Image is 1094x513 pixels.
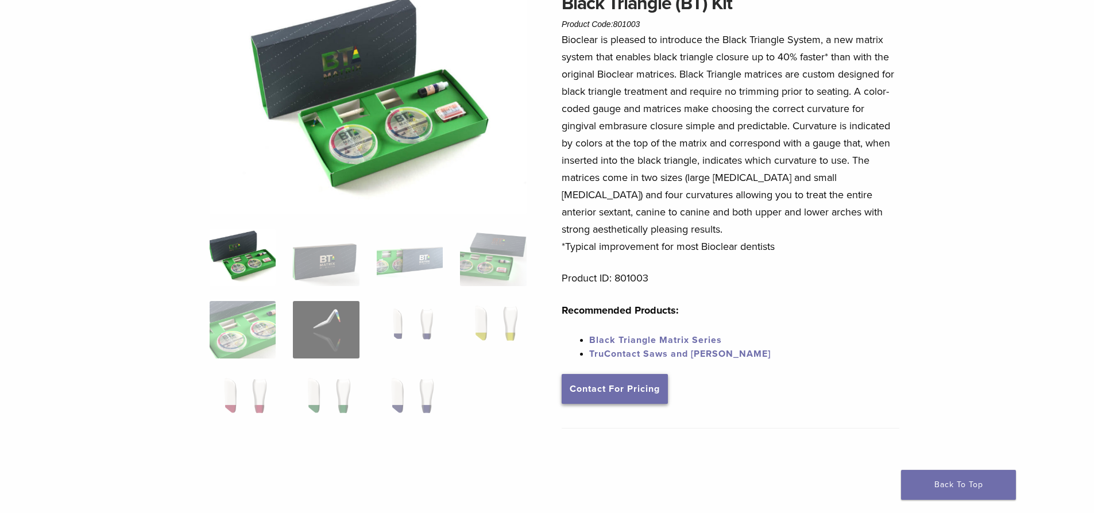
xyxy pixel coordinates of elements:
[589,334,722,346] a: Black Triangle Matrix Series
[562,374,668,404] a: Contact For Pricing
[293,229,359,286] img: Black Triangle (BT) Kit - Image 2
[460,229,526,286] img: Black Triangle (BT) Kit - Image 4
[377,301,443,358] img: Black Triangle (BT) Kit - Image 7
[210,301,276,358] img: Black Triangle (BT) Kit - Image 5
[460,301,526,358] img: Black Triangle (BT) Kit - Image 8
[562,269,899,287] p: Product ID: 801003
[562,31,899,255] p: Bioclear is pleased to introduce the Black Triangle System, a new matrix system that enables blac...
[210,229,276,286] img: Intro-Black-Triangle-Kit-6-Copy-e1548792917662-324x324.jpg
[562,20,640,29] span: Product Code:
[210,373,276,431] img: Black Triangle (BT) Kit - Image 9
[613,20,640,29] span: 801003
[562,304,679,317] strong: Recommended Products:
[293,373,359,431] img: Black Triangle (BT) Kit - Image 10
[377,373,443,431] img: Black Triangle (BT) Kit - Image 11
[901,470,1016,500] a: Back To Top
[589,348,771,360] a: TruContact Saws and [PERSON_NAME]
[293,301,359,358] img: Black Triangle (BT) Kit - Image 6
[377,229,443,286] img: Black Triangle (BT) Kit - Image 3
